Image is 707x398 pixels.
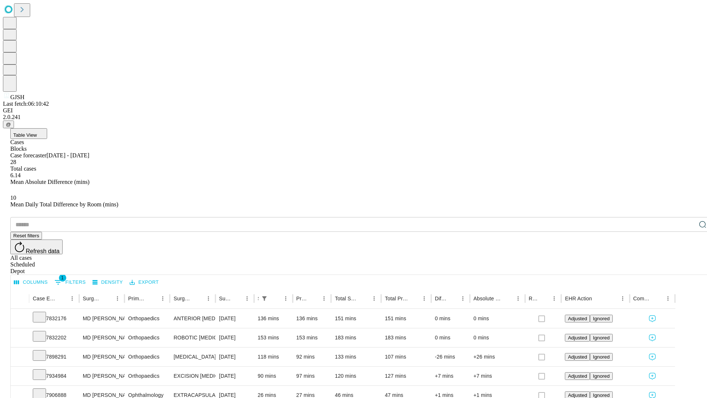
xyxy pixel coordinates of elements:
[14,351,25,364] button: Expand
[435,296,447,301] div: Difference
[590,372,612,380] button: Ignored
[419,293,429,304] button: Menu
[309,293,319,304] button: Sort
[10,240,63,254] button: Refresh data
[593,335,609,341] span: Ignored
[663,293,673,304] button: Menu
[10,232,42,240] button: Reset filters
[474,348,521,366] div: +26 mins
[565,353,590,361] button: Adjusted
[59,274,66,282] span: 1
[435,367,466,385] div: +7 mins
[128,367,166,385] div: Orthopaedics
[147,293,158,304] button: Sort
[102,293,112,304] button: Sort
[435,348,466,366] div: -26 mins
[57,293,67,304] button: Sort
[173,367,211,385] div: EXCISION [MEDICAL_DATA] WRIST
[128,309,166,328] div: Orthopaedics
[593,316,609,321] span: Ignored
[83,296,101,301] div: Surgeon Name
[53,276,88,288] button: Show filters
[10,195,16,201] span: 10
[14,370,25,383] button: Expand
[319,293,329,304] button: Menu
[474,296,502,301] div: Absolute Difference
[10,165,36,172] span: Total cases
[83,309,121,328] div: MD [PERSON_NAME] [PERSON_NAME] Md
[258,328,289,347] div: 153 mins
[128,348,166,366] div: Orthopaedics
[173,296,192,301] div: Surgery Name
[593,392,609,398] span: Ignored
[296,309,328,328] div: 136 mins
[549,293,559,304] button: Menu
[593,373,609,379] span: Ignored
[203,293,214,304] button: Menu
[593,354,609,360] span: Ignored
[565,334,590,342] button: Adjusted
[128,296,147,301] div: Primary Service
[590,353,612,361] button: Ignored
[10,159,16,165] span: 28
[474,328,521,347] div: 0 mins
[219,296,231,301] div: Surgery Date
[3,121,14,128] button: @
[173,348,211,366] div: [MEDICAL_DATA] MEDIAL AND LATERAL MENISCECTOMY
[590,334,612,342] button: Ignored
[10,94,24,100] span: GJSH
[335,296,358,301] div: Total Scheduled Duration
[568,354,587,360] span: Adjusted
[539,293,549,304] button: Sort
[270,293,281,304] button: Sort
[83,348,121,366] div: MD [PERSON_NAME] [PERSON_NAME]
[435,309,466,328] div: 0 mins
[128,277,161,288] button: Export
[503,293,513,304] button: Sort
[33,328,75,347] div: 7832202
[14,332,25,345] button: Expand
[296,328,328,347] div: 153 mins
[26,248,60,254] span: Refresh data
[173,309,211,328] div: ANTERIOR [MEDICAL_DATA] TOTAL HIP
[593,293,603,304] button: Sort
[33,296,56,301] div: Case Epic Id
[13,233,39,238] span: Reset filters
[128,328,166,347] div: Orthopaedics
[219,328,250,347] div: [DATE]
[296,348,328,366] div: 92 mins
[91,277,125,288] button: Density
[46,152,89,158] span: [DATE] - [DATE]
[13,132,37,138] span: Table View
[158,293,168,304] button: Menu
[193,293,203,304] button: Sort
[67,293,77,304] button: Menu
[335,328,377,347] div: 183 mins
[33,348,75,366] div: 7898291
[447,293,458,304] button: Sort
[474,367,521,385] div: +7 mins
[3,114,704,121] div: 2.0.241
[232,293,242,304] button: Sort
[296,367,328,385] div: 97 mins
[10,179,89,185] span: Mean Absolute Difference (mins)
[296,296,308,301] div: Predicted In Room Duration
[568,373,587,379] span: Adjusted
[568,316,587,321] span: Adjusted
[385,348,428,366] div: 107 mins
[10,128,47,139] button: Table View
[385,328,428,347] div: 183 mins
[474,309,521,328] div: 0 mins
[385,309,428,328] div: 151 mins
[281,293,291,304] button: Menu
[385,296,408,301] div: Total Predicted Duration
[259,293,270,304] div: 1 active filter
[258,348,289,366] div: 118 mins
[219,367,250,385] div: [DATE]
[6,122,11,127] span: @
[33,309,75,328] div: 7832176
[14,313,25,325] button: Expand
[590,315,612,322] button: Ignored
[3,101,49,107] span: Last fetch: 06:10:42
